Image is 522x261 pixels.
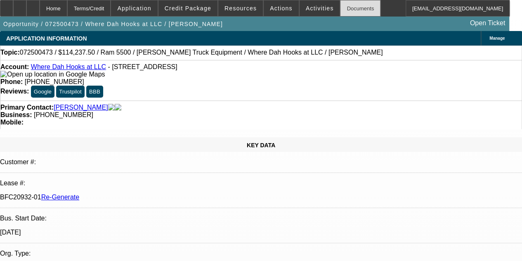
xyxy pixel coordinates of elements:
[117,5,151,12] span: Application
[0,119,24,126] strong: Mobile:
[0,111,32,118] strong: Business:
[31,86,54,98] button: Google
[111,0,157,16] button: Application
[0,49,20,56] strong: Topic:
[224,5,257,12] span: Resources
[20,49,383,56] span: 072500473 / $114,237.50 / Ram 5500 / [PERSON_NAME] Truck Equipment / Where Dah Hooks at LLC / [PE...
[264,0,299,16] button: Actions
[31,63,106,70] a: Where Dah Hooks at LLC
[0,71,105,78] img: Open up location in Google Maps
[218,0,263,16] button: Resources
[0,71,105,78] a: View Google Maps
[0,78,23,85] strong: Phone:
[86,86,103,98] button: BBB
[108,104,115,111] img: facebook-icon.png
[115,104,121,111] img: linkedin-icon.png
[0,63,29,70] strong: Account:
[0,88,29,95] strong: Reviews:
[3,21,223,27] span: Opportunity / 072500473 / Where Dah Hooks at LLC / [PERSON_NAME]
[247,142,275,148] span: KEY DATA
[41,194,80,201] a: Re-Generate
[300,0,340,16] button: Activities
[108,63,177,70] span: - [STREET_ADDRESS]
[56,86,84,98] button: Trustpilot
[306,5,334,12] span: Activities
[467,16,508,30] a: Open Ticket
[158,0,217,16] button: Credit Package
[34,111,93,118] span: [PHONE_NUMBER]
[25,78,84,85] span: [PHONE_NUMBER]
[165,5,211,12] span: Credit Package
[54,104,108,111] a: [PERSON_NAME]
[6,35,87,42] span: APPLICATION INFORMATION
[270,5,293,12] span: Actions
[0,104,54,111] strong: Primary Contact:
[489,36,505,41] span: Manage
